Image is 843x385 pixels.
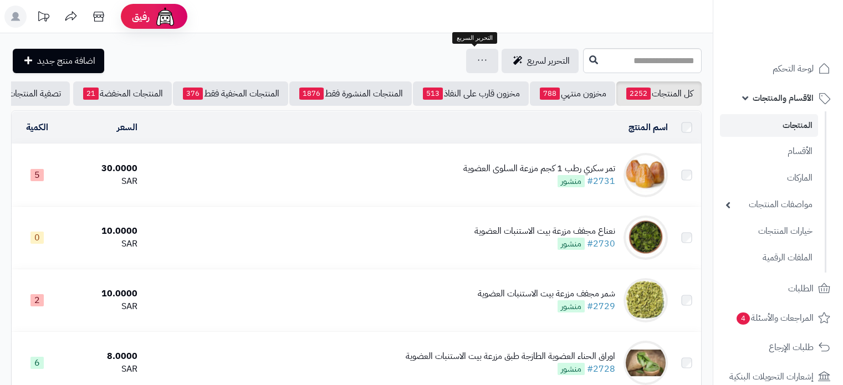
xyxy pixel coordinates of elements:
[720,55,836,82] a: لوحة التحكم
[37,54,95,68] span: اضافة منتج جديد
[616,81,702,106] a: كل المنتجات2252
[624,153,668,197] img: تمر سكري رطب 1 كجم مزرعة السلوى العضوية
[737,312,750,325] span: 4
[720,114,818,137] a: المنتجات
[558,175,585,187] span: منشور
[30,232,44,244] span: 0
[406,350,615,363] div: اوراق الحناء العضوية الطازجة طبق مزرعة بيت الاستنبات العضوية
[452,32,497,44] div: التحرير السريع
[154,6,176,28] img: ai-face.png
[478,288,615,300] div: شمر مجفف مزرعة بيت الاستنبات العضوية
[720,193,818,217] a: مواصفات المنتجات
[67,162,137,175] div: 30.0000
[67,238,137,250] div: SAR
[67,363,137,376] div: SAR
[773,61,814,76] span: لوحة التحكم
[768,31,832,54] img: logo-2.png
[67,175,137,188] div: SAR
[735,310,814,326] span: المراجعات والأسئلة
[117,121,137,134] a: السعر
[624,215,668,260] img: نعناع مجفف مزرعة بيت الاستنبات العضوية
[132,10,150,23] span: رفيق
[587,237,615,250] a: #2730
[624,341,668,385] img: اوراق الحناء العضوية الطازجة طبق مزرعة بيت الاستنبات العضوية
[753,90,814,106] span: الأقسام والمنتجات
[474,225,615,238] div: نعناع مجفف مزرعة بيت الاستنبات العضوية
[183,88,203,100] span: 376
[463,162,615,175] div: تمر سكري رطب 1 كجم مزرعة السلوى العضوية
[587,362,615,376] a: #2728
[530,81,615,106] a: مخزون منتهي788
[30,357,44,369] span: 6
[587,300,615,313] a: #2729
[67,300,137,313] div: SAR
[173,81,288,106] a: المنتجات المخفية فقط376
[587,174,615,188] a: #2731
[413,81,529,106] a: مخزون قارب على النفاذ513
[720,219,818,243] a: خيارات المنتجات
[540,88,560,100] span: 788
[626,88,651,100] span: 2252
[729,369,814,384] span: إشعارات التحويلات البنكية
[720,275,836,302] a: الطلبات
[788,281,814,296] span: الطلبات
[624,278,668,322] img: شمر مجفف مزرعة بيت الاستنبات العضوية
[769,340,814,355] span: طلبات الإرجاع
[558,238,585,250] span: منشور
[502,49,579,73] a: التحرير لسريع
[629,121,668,134] a: اسم المنتج
[83,88,99,100] span: 21
[423,88,443,100] span: 513
[720,140,818,163] a: الأقسام
[29,6,57,30] a: تحديثات المنصة
[13,49,104,73] a: اضافة منتج جديد
[30,169,44,181] span: 5
[8,87,61,100] span: تصفية المنتجات
[720,166,818,190] a: الماركات
[67,225,137,238] div: 10.0000
[73,81,172,106] a: المنتجات المخفضة21
[720,305,836,331] a: المراجعات والأسئلة4
[67,288,137,300] div: 10.0000
[558,363,585,375] span: منشور
[30,294,44,306] span: 2
[558,300,585,312] span: منشور
[527,54,570,68] span: التحرير لسريع
[289,81,412,106] a: المنتجات المنشورة فقط1876
[67,350,137,363] div: 8.0000
[299,88,324,100] span: 1876
[720,334,836,361] a: طلبات الإرجاع
[720,246,818,270] a: الملفات الرقمية
[26,121,48,134] a: الكمية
